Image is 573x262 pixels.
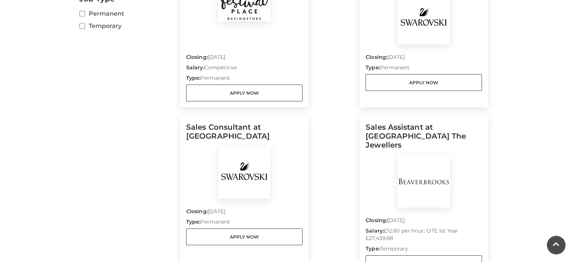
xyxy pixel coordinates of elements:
[218,146,270,199] img: Swarovski
[366,64,482,74] p: Permanent
[366,217,387,224] strong: Closing:
[186,208,208,215] strong: Closing:
[186,218,200,225] strong: Type:
[366,53,482,64] p: [DATE]
[366,227,384,234] strong: Salary:
[79,9,175,18] label: Permanent
[186,75,200,81] strong: Type:
[366,217,482,227] p: [DATE]
[366,245,380,252] strong: Type:
[366,245,482,255] p: Temporary
[186,64,204,71] strong: Salary:
[366,227,482,245] p: £12.60 per hour; OTE 1st Year £27,439.88
[366,74,482,91] a: Apply Now
[186,123,303,146] h5: Sales Consultant at [GEOGRAPHIC_DATA]
[186,218,303,228] p: Permanent
[186,74,303,85] p: Permanent
[186,53,303,64] p: [DATE]
[186,64,303,74] p: Competitive
[186,208,303,218] p: [DATE]
[186,228,303,245] a: Apply Now
[398,155,450,208] img: BeaverBrooks The Jewellers
[366,64,380,71] strong: Type:
[366,54,387,60] strong: Closing:
[79,21,175,31] label: Temporary
[366,123,482,155] h5: Sales Assistant at [GEOGRAPHIC_DATA] The Jewellers
[186,85,303,101] a: Apply Now
[186,54,208,60] strong: Closing:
